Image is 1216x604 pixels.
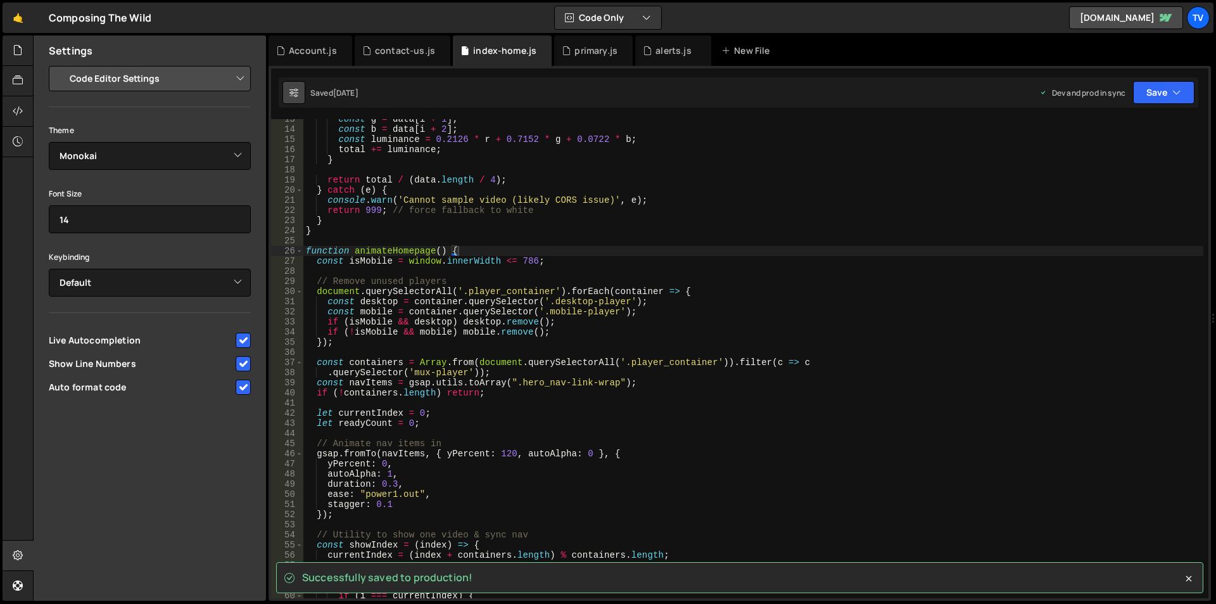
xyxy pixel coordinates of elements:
[49,334,234,347] span: Live Autocompletion
[271,124,303,134] div: 14
[271,286,303,297] div: 30
[271,246,303,256] div: 26
[271,215,303,226] div: 23
[555,6,661,29] button: Code Only
[1133,81,1194,104] button: Save
[49,188,82,200] label: Font Size
[271,428,303,439] div: 44
[271,439,303,449] div: 45
[271,591,303,601] div: 60
[271,510,303,520] div: 52
[271,418,303,428] div: 43
[271,540,303,550] div: 55
[49,44,92,58] h2: Settings
[310,87,358,98] div: Saved
[271,378,303,388] div: 39
[271,499,303,510] div: 51
[271,155,303,165] div: 17
[271,236,303,246] div: 25
[302,570,472,584] span: Successfully saved to production!
[271,297,303,307] div: 31
[271,195,303,205] div: 21
[49,10,151,25] div: Composing The Wild
[49,251,90,264] label: Keybinding
[271,550,303,560] div: 56
[375,44,435,57] div: contact-us.js
[271,347,303,357] div: 36
[271,165,303,175] div: 18
[1187,6,1210,29] a: TV
[271,357,303,368] div: 37
[271,581,303,591] div: 59
[271,570,303,581] div: 58
[49,357,234,370] span: Show Line Numbers
[271,226,303,236] div: 24
[271,469,303,479] div: 48
[271,185,303,195] div: 20
[271,530,303,540] div: 54
[271,317,303,327] div: 33
[3,3,34,33] a: 🤙
[271,408,303,418] div: 42
[271,479,303,489] div: 49
[271,459,303,469] div: 47
[271,398,303,408] div: 41
[574,44,617,57] div: primary.js
[1039,87,1125,98] div: Dev and prod in sync
[333,87,358,98] div: [DATE]
[721,44,775,57] div: New File
[271,307,303,317] div: 32
[271,327,303,337] div: 34
[271,134,303,145] div: 15
[271,489,303,499] div: 50
[271,388,303,398] div: 40
[1069,6,1183,29] a: [DOMAIN_NAME]
[271,560,303,570] div: 57
[289,44,337,57] div: Account.js
[271,520,303,530] div: 53
[473,44,536,57] div: index-home.js
[271,276,303,286] div: 29
[271,256,303,266] div: 27
[271,145,303,155] div: 16
[271,368,303,378] div: 38
[271,175,303,185] div: 19
[49,381,234,394] span: Auto format code
[49,124,74,137] label: Theme
[655,44,691,57] div: alerts.js
[271,114,303,124] div: 13
[271,337,303,347] div: 35
[271,266,303,276] div: 28
[271,449,303,459] div: 46
[271,205,303,215] div: 22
